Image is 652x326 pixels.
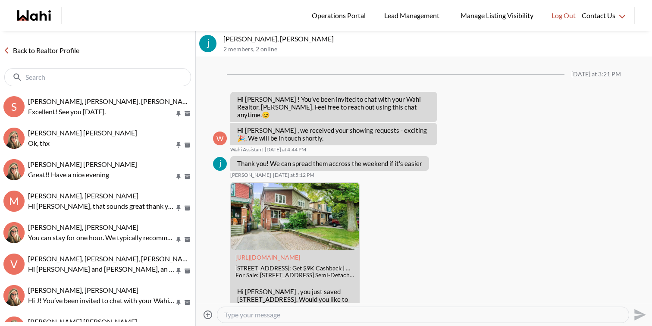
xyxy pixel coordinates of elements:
img: J [3,285,25,306]
span: [PERSON_NAME] [230,172,271,179]
button: Archive [183,141,192,149]
button: Pin [175,267,182,275]
p: [PERSON_NAME], [PERSON_NAME] [223,34,649,43]
button: Archive [183,173,192,180]
button: Pin [175,173,182,180]
span: 🎉 [237,134,245,142]
div: Souhel Bally, Faraz [199,35,216,52]
div: [DATE] at 3:21 PM [571,71,621,78]
div: W [213,132,227,145]
div: M [3,191,25,212]
div: V [3,254,25,275]
img: 47 Mortimer Ave, Toronto, ON: Get $9K Cashback | Wahi [231,183,359,250]
span: [PERSON_NAME], [PERSON_NAME] [28,191,138,200]
div: Arek Klauza, Barbara [3,128,25,149]
button: Send [629,305,649,324]
img: S [199,35,216,52]
div: J D, Barbara [3,285,25,306]
button: Archive [183,204,192,212]
span: Log Out [552,10,576,21]
p: Ok, thx [28,138,175,148]
span: Wahi Assistant [230,146,263,153]
time: 2025-09-26T21:12:27.659Z [273,172,314,179]
input: Search [25,73,172,81]
p: Great!! Have a nice evening [28,169,175,180]
button: Pin [175,236,182,243]
span: [PERSON_NAME], [PERSON_NAME], [PERSON_NAME] [28,97,195,105]
textarea: Type your message [224,310,622,319]
button: Archive [183,299,192,306]
span: [PERSON_NAME] [PERSON_NAME] [28,317,137,326]
span: Operations Portal [312,10,369,21]
button: Archive [183,267,192,275]
button: Pin [175,141,182,149]
span: 😊 [262,111,270,119]
span: [PERSON_NAME], [PERSON_NAME] [28,223,138,231]
span: Lead Management [384,10,442,21]
p: Hi [PERSON_NAME], that sounds great thank you for the update. See you at 3:30pm [DATE] at [GEOGRA... [28,201,175,211]
img: V [3,222,25,243]
img: S [213,157,227,171]
p: Thank you! We can spread them accross the weekend if it's easier [237,160,422,167]
div: Volodymyr Vozniak, Barb [3,222,25,243]
p: 2 members , 2 online [223,46,649,53]
button: Archive [183,236,192,243]
div: [STREET_ADDRESS]: Get $9K Cashback | Wahi [235,265,354,272]
img: M [3,159,25,180]
button: Archive [183,110,192,117]
p: Hi [PERSON_NAME] , we received your showing requests - exciting . We will be in touch shortly. [237,126,430,142]
button: Pin [175,204,182,212]
a: Wahi homepage [17,10,51,21]
div: Meghan DuCille, Barbara [3,159,25,180]
div: For Sale: [STREET_ADDRESS] Semi-Detached with $9.0K Cashback through Wahi Cashback. View 31 photo... [235,272,354,279]
span: [PERSON_NAME] [PERSON_NAME] [28,129,137,137]
button: Pin [175,110,182,117]
span: [PERSON_NAME], [PERSON_NAME] [28,286,138,294]
p: Hi [PERSON_NAME] and [PERSON_NAME], an offer has been submitted for [STREET_ADDRESS][PERSON_NAME]... [28,264,175,274]
a: Attachment [235,254,300,261]
div: S [3,96,25,117]
span: [PERSON_NAME], [PERSON_NAME], [PERSON_NAME] [28,254,195,263]
button: Pin [175,299,182,306]
p: You can stay for one hour. We typically recommend planning your visit for about an hour, which gi... [28,232,175,243]
p: Hi J! You’ve been invited to chat with your Wahi Realtor, [PERSON_NAME]. Feel free to reach out u... [28,295,175,306]
span: [PERSON_NAME] [PERSON_NAME] [28,160,137,168]
p: Hi [PERSON_NAME] ! You’ve been invited to chat with your Wahi Realtor, [PERSON_NAME]. Feel free t... [237,95,430,119]
time: 2025-09-26T20:44:04.012Z [265,146,306,153]
div: Souhel Bally [213,157,227,171]
img: A [3,128,25,149]
p: Excellent! See you [DATE]. [28,107,175,117]
span: Manage Listing Visibility [458,10,536,21]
